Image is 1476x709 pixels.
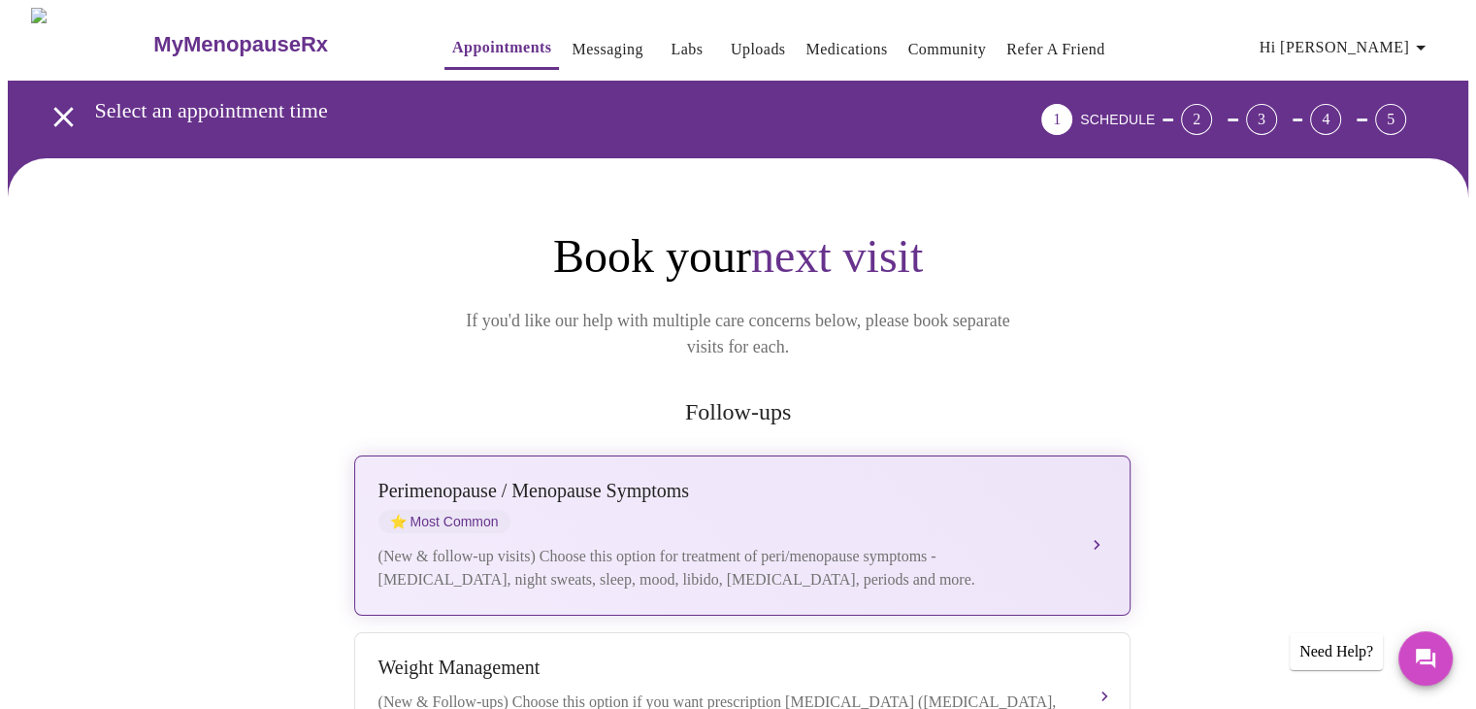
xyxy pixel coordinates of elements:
button: open drawer [35,88,92,146]
button: Messaging [564,30,650,69]
button: Uploads [723,30,794,69]
a: Appointments [452,34,551,61]
div: (New & follow-up visits) Choose this option for treatment of peri/menopause symptoms - [MEDICAL_D... [378,545,1067,591]
h2: Follow-ups [350,399,1127,425]
div: 3 [1246,104,1277,135]
h1: Book your [350,228,1127,285]
a: Uploads [731,36,786,63]
button: Medications [798,30,895,69]
span: star [390,514,407,529]
div: 5 [1375,104,1406,135]
p: If you'd like our help with multiple care concerns below, please book separate visits for each. [440,308,1037,360]
span: Most Common [378,510,510,533]
span: SCHEDULE [1080,112,1155,127]
a: Community [908,36,987,63]
button: Community [901,30,995,69]
div: 4 [1310,104,1341,135]
button: Appointments [444,28,559,70]
button: Messages [1398,631,1453,686]
a: Messaging [572,36,642,63]
h3: Select an appointment time [95,98,934,123]
a: Refer a Friend [1006,36,1105,63]
h3: MyMenopauseRx [153,32,328,57]
a: Medications [805,36,887,63]
button: Refer a Friend [999,30,1113,69]
span: next visit [751,230,923,282]
div: 2 [1181,104,1212,135]
span: Hi [PERSON_NAME] [1260,34,1432,61]
a: Labs [671,36,703,63]
a: MyMenopauseRx [151,11,406,79]
div: Need Help? [1290,633,1383,670]
div: 1 [1041,104,1072,135]
button: Perimenopause / Menopause SymptomsstarMost Common(New & follow-up visits) Choose this option for ... [354,456,1131,616]
div: Weight Management [378,657,1067,679]
div: Perimenopause / Menopause Symptoms [378,480,1067,502]
button: Hi [PERSON_NAME] [1252,28,1440,67]
img: MyMenopauseRx Logo [31,8,151,81]
button: Labs [656,30,718,69]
